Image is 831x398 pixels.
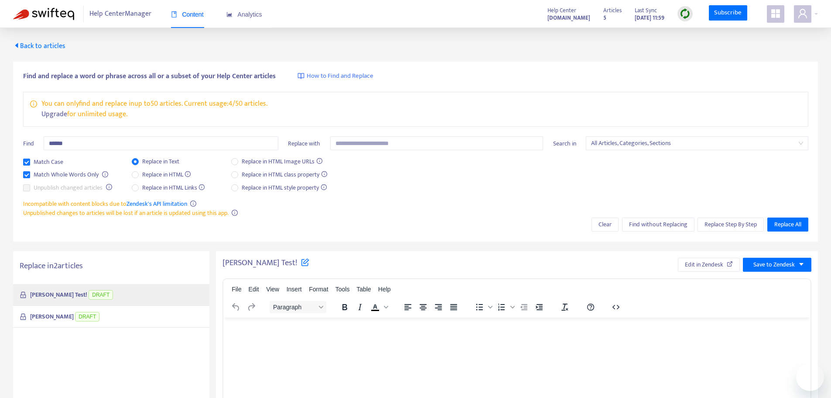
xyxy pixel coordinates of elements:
[139,170,195,180] span: Replace in HTML
[41,99,267,109] p: You can only find and replace in up to 50 articles . Current usage: 4 / 50 articles .
[287,286,302,293] span: Insert
[249,286,259,293] span: Edit
[356,286,371,293] span: Table
[270,301,326,313] button: Block Paragraph
[603,13,606,23] strong: 5
[307,71,373,81] span: How to Find and Replace
[516,301,531,313] button: Decrease indent
[273,304,316,311] span: Paragraph
[298,71,373,81] a: How to Find and Replace
[592,218,619,232] button: Clear
[232,286,242,293] span: File
[431,301,446,313] button: Align right
[106,184,112,190] span: info-circle
[23,71,276,82] span: Find and replace a word or phrase across all or a subset of your Help Center articles
[704,220,757,229] span: Replace Step By Step
[238,157,326,166] span: Replace in HTML Image URLs
[298,73,304,80] img: image-link
[41,108,67,120] a: Upgrade
[13,42,20,49] span: caret-left
[13,8,74,20] img: Swifteq
[23,138,34,149] span: Find
[20,291,27,298] span: lock
[244,301,259,313] button: Redo
[288,138,320,149] span: Replace with
[89,290,113,300] span: DRAFT
[798,261,804,267] span: caret-down
[20,313,27,320] span: lock
[127,199,187,209] a: Zendesk's API limitation
[368,301,390,313] div: Text color Black
[583,301,598,313] button: Help
[698,218,764,232] button: Replace Step By Step
[685,260,723,270] span: Edit in Zendesk
[557,301,572,313] button: Clear formatting
[591,137,803,150] span: All Articles, Categories, Sections
[378,286,391,293] span: Help
[171,11,204,18] span: Content
[41,109,267,120] p: for unlimited usage.
[30,157,67,167] span: Match Case
[680,8,691,19] img: sync.dc5367851b00ba804db3.png
[30,170,102,180] span: Match Whole Words Only
[416,301,431,313] button: Align center
[20,261,203,271] h5: Replace in 2 articles
[238,170,331,180] span: Replace in HTML class property
[532,301,547,313] button: Increase indent
[635,6,657,15] span: Last Sync
[494,301,516,313] div: Numbered list
[797,8,808,19] span: user
[229,301,243,313] button: Undo
[309,286,328,293] span: Format
[226,11,233,17] span: area-chart
[171,11,177,17] span: book
[23,208,229,218] span: Unpublished changes to articles will be lost if an article is updated using this app.
[23,199,187,209] span: Incompatible with content blocks due to
[30,290,87,300] strong: [PERSON_NAME] Test!
[226,11,262,18] span: Analytics
[598,220,612,229] span: Clear
[337,301,352,313] button: Bold
[796,363,824,391] iframe: Button to launch messaging window
[222,258,309,269] h5: [PERSON_NAME] Test!
[238,183,330,193] span: Replace in HTML style property
[30,99,37,107] span: info-circle
[102,171,108,177] span: info-circle
[622,218,694,232] button: Find without Replacing
[553,138,576,149] span: Search in
[13,40,65,52] span: Back to articles
[190,201,196,207] span: info-circle
[335,286,350,293] span: Tools
[547,13,590,23] a: [DOMAIN_NAME]
[743,258,811,272] button: Save to Zendeskcaret-down
[635,13,664,23] strong: [DATE] 11:59
[400,301,415,313] button: Align left
[547,6,576,15] span: Help Center
[753,260,795,270] span: Save to Zendesk
[678,258,740,272] button: Edit in Zendesk
[446,301,461,313] button: Justify
[709,5,747,21] a: Subscribe
[139,183,209,193] span: Replace in HTML Links
[774,220,801,229] span: Replace All
[139,157,183,166] span: Replace in Text
[89,6,151,22] span: Help Center Manager
[30,183,106,193] span: Unpublish changed articles
[767,218,808,232] button: Replace All
[603,6,622,15] span: Articles
[629,220,687,229] span: Find without Replacing
[472,301,494,313] div: Bullet list
[352,301,367,313] button: Italic
[770,8,781,19] span: appstore
[232,210,238,216] span: info-circle
[266,286,279,293] span: View
[75,312,99,322] span: DRAFT
[30,311,74,322] strong: [PERSON_NAME]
